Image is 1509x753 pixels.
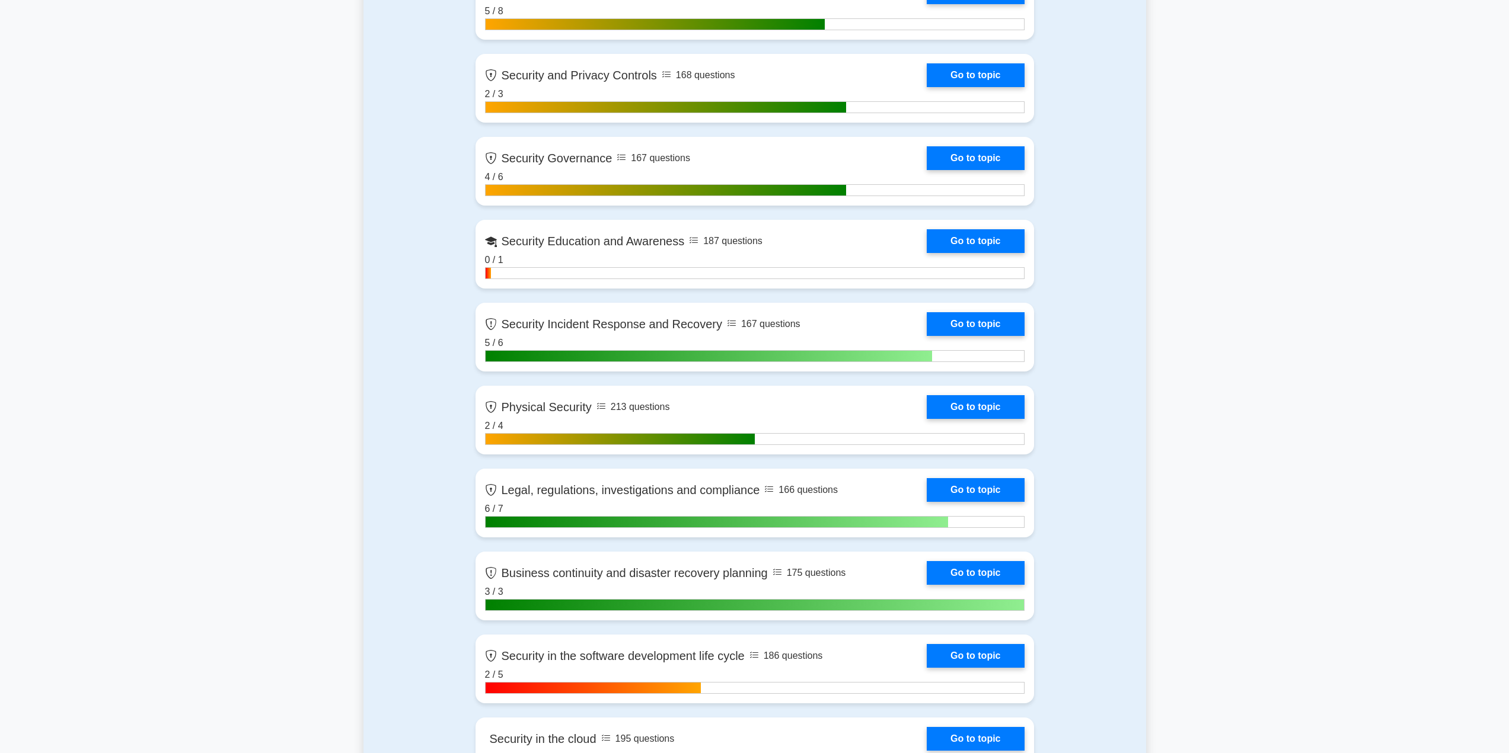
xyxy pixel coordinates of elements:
[927,727,1024,751] a: Go to topic
[927,229,1024,253] a: Go to topic
[927,478,1024,502] a: Go to topic
[927,395,1024,419] a: Go to topic
[927,644,1024,668] a: Go to topic
[927,312,1024,336] a: Go to topic
[927,146,1024,170] a: Go to topic
[927,561,1024,585] a: Go to topic
[927,63,1024,87] a: Go to topic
